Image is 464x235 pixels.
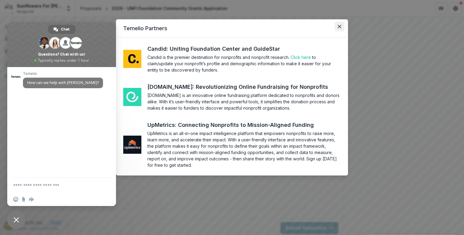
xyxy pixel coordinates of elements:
[13,183,97,188] textarea: Compose your message...
[147,54,341,73] section: Candid is the premier destination for nonprofits and nonprofit research. to claim/update your non...
[147,92,341,111] section: [DOMAIN_NAME] is an innovative online fundraising platform dedicated to nonprofits and donors ali...
[147,121,325,129] a: UpMetrics: Connecting Nonprofits to Mission-Aligned Funding
[61,25,69,34] span: Chat
[27,80,99,85] span: How can we help with [PERSON_NAME]?
[48,25,76,34] div: Chat
[291,55,311,60] a: Click here
[147,45,291,53] a: Candid: Uniting Foundation Center and GuideStar
[147,83,339,91] a: [DOMAIN_NAME]: Revolutionizing Online Fundraising for Nonprofits
[335,22,344,31] button: Close
[23,72,103,76] span: Temelio
[116,19,348,37] header: Temelio Partners
[21,197,26,202] span: Send a file
[29,197,34,202] span: Audio message
[123,50,141,68] img: me
[13,197,18,202] span: Insert an emoji
[7,211,25,229] div: Close chat
[147,130,341,168] section: UpMetrics is an all-in-one impact intelligence platform that empowers nonprofits to raise more, l...
[123,136,141,154] img: me
[123,88,141,106] img: me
